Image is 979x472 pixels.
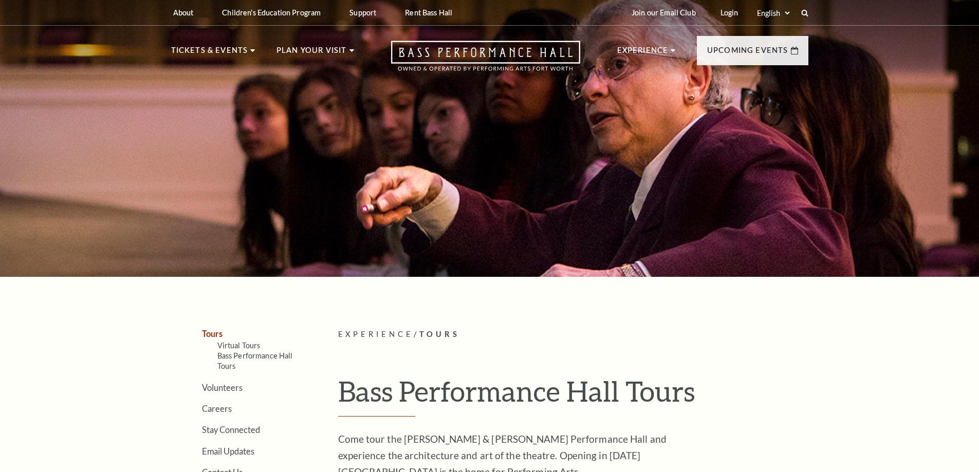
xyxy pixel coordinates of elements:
h1: Bass Performance Hall Tours [338,374,808,417]
p: Tickets & Events [171,44,248,63]
a: Stay Connected [202,425,260,435]
p: Support [349,8,376,17]
p: Plan Your Visit [276,44,347,63]
p: About [173,8,194,17]
a: Tours [202,329,223,338]
a: Virtual Tours [217,341,261,350]
a: Volunteers [202,383,243,392]
p: Children's Education Program [222,8,321,17]
a: Bass Performance Hall Tours [217,351,293,370]
a: Careers [202,404,232,413]
select: Select: [755,8,791,18]
span: Experience [338,330,414,338]
a: Email Updates [202,446,254,456]
p: Experience [617,44,669,63]
p: Rent Bass Hall [405,8,452,17]
p: Upcoming Events [707,44,788,63]
span: Tours [419,330,460,338]
p: / [338,328,808,341]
